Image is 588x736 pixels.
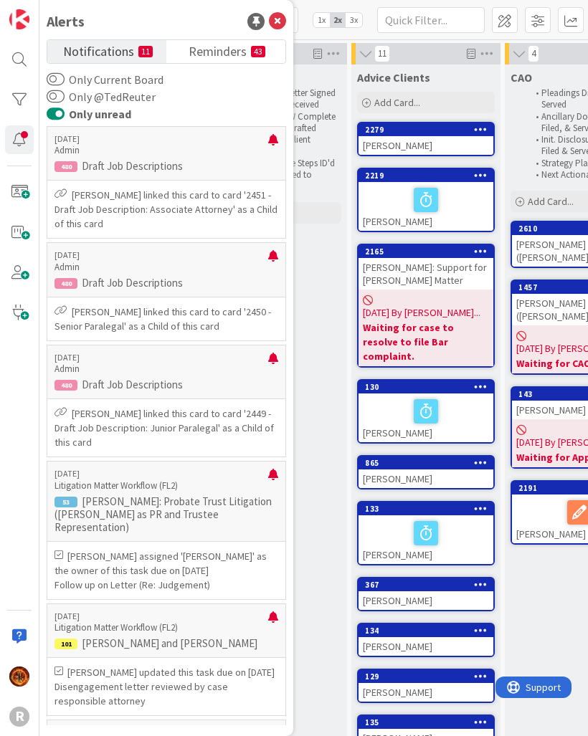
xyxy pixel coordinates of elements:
p: Litigation Matter Workflow (FL2) [54,621,268,634]
div: 2165 [359,245,493,258]
p: Admin [54,144,268,157]
input: Quick Filter... [377,7,485,33]
p: Follow up on Letter (Re: Judgement) [54,578,278,592]
div: 865 [365,458,493,468]
div: 134[PERSON_NAME] [359,624,493,656]
p: Disengagement letter reviewed by case responsible attorney [54,679,278,708]
p: [DATE] [54,611,268,621]
div: 367[PERSON_NAME] [359,578,493,610]
p: [PERSON_NAME]: Probate Trust Litigation ([PERSON_NAME] as PR and Trustee Representation) [54,495,278,534]
p: [DATE] [54,469,268,479]
label: Only unread [47,105,131,123]
p: Draft Job Descriptions [54,378,278,391]
div: 2219[PERSON_NAME] [359,169,493,231]
b: Waiting for case to resolve to file Bar complaint. [363,320,489,363]
span: 4 [528,45,539,62]
a: [DATE]Admin480Draft Job Descriptions[PERSON_NAME] linked this card to card '2451 - Draft Job Desc... [47,126,286,239]
a: [DATE]Litigation Matter Workflow (FL2)101[PERSON_NAME] and [PERSON_NAME][PERSON_NAME] updated thi... [47,603,286,716]
div: 2279 [365,125,493,135]
div: [PERSON_NAME] [359,182,493,231]
div: 133 [359,502,493,515]
a: [DATE]Admin480Draft Job Descriptions[PERSON_NAME] linked this card to card '2450 - Senior Paraleg... [47,242,286,340]
img: TR [9,666,29,687]
div: [PERSON_NAME] [359,637,493,656]
span: 3x [346,13,362,27]
label: Only @TedReuter [47,88,156,105]
div: 53 [54,497,77,507]
div: [PERSON_NAME] [359,683,493,702]
div: 480 [54,161,77,172]
div: 2279[PERSON_NAME] [359,123,493,155]
p: [PERSON_NAME] updated this task due on [DATE] [54,665,278,679]
div: 480 [54,380,77,391]
p: [PERSON_NAME] linked this card to card '2451 - Draft Job Description: Associate Attorney' as a Ch... [54,188,278,231]
div: 2165[PERSON_NAME]: Support for [PERSON_NAME] Matter [359,245,493,290]
div: 101 [54,639,77,649]
div: 865[PERSON_NAME] [359,457,493,488]
div: 133[PERSON_NAME] [359,502,493,564]
div: [PERSON_NAME] [359,469,493,488]
div: 130[PERSON_NAME] [359,381,493,442]
div: 367 [365,580,493,590]
div: 480 [54,278,77,289]
p: Draft Job Descriptions [54,277,278,290]
div: Alerts [47,11,85,32]
img: Visit kanbanzone.com [9,9,29,29]
p: [PERSON_NAME] linked this card to card '2449 - Draft Job Description: Junior Paralegal' as a Chil... [54,406,278,449]
p: [DATE] [54,134,268,144]
small: 43 [251,46,265,57]
div: 865 [359,457,493,469]
div: 133 [365,504,493,514]
div: 2165 [365,247,493,257]
div: 129 [359,670,493,683]
span: Add Card... [528,195,574,208]
div: [PERSON_NAME] [359,515,493,564]
div: 134 [365,626,493,636]
span: Advice Clients [357,70,430,85]
button: Only unread [47,107,65,121]
label: Only Current Board [47,71,163,88]
p: Litigation Matter Workflow (FL2) [54,479,268,492]
p: [DATE] [54,250,268,260]
div: 2279 [359,123,493,136]
div: 130 [365,382,493,392]
div: [PERSON_NAME]: Support for [PERSON_NAME] Matter [359,258,493,290]
span: 2x [330,13,346,27]
div: 367 [359,578,493,591]
div: 134 [359,624,493,637]
span: 11 [374,45,390,62]
div: 129 [365,672,493,682]
span: 1x [313,13,330,27]
button: Only Current Board [47,72,65,87]
p: [PERSON_NAME] linked this card to card '2450 - Senior Paralegal' as a Child of this card [54,305,278,333]
a: [DATE]Litigation Matter Workflow (FL2)53[PERSON_NAME]: Probate Trust Litigation ([PERSON_NAME] as... [47,461,286,599]
span: Support [30,2,65,19]
div: 135 [365,717,493,727]
div: 129[PERSON_NAME] [359,670,493,702]
p: [DATE] [54,353,268,363]
p: [PERSON_NAME] assigned '[PERSON_NAME]' as the owner of this task due on [DATE] [54,549,278,578]
p: Draft Job Descriptions [54,160,278,173]
div: [PERSON_NAME] [359,591,493,610]
button: Only @TedReuter [47,90,65,104]
span: Reminders [189,40,247,60]
div: 130 [359,381,493,393]
span: [DATE] By [PERSON_NAME]... [363,305,480,320]
p: [PERSON_NAME] and [PERSON_NAME] [54,637,278,650]
div: [PERSON_NAME] [359,136,493,155]
div: 2219 [359,169,493,182]
p: Admin [54,261,268,274]
div: 2219 [365,171,493,181]
span: Notifications [63,40,134,60]
span: Add Card... [374,96,420,109]
div: [PERSON_NAME] [359,393,493,442]
div: 135 [359,716,493,729]
a: [DATE]Admin480Draft Job Descriptions[PERSON_NAME] linked this card to card '2449 - Draft Job Desc... [47,345,286,457]
span: CAO [511,70,532,85]
small: 11 [138,46,153,57]
div: R [9,707,29,727]
p: Admin [54,363,268,376]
